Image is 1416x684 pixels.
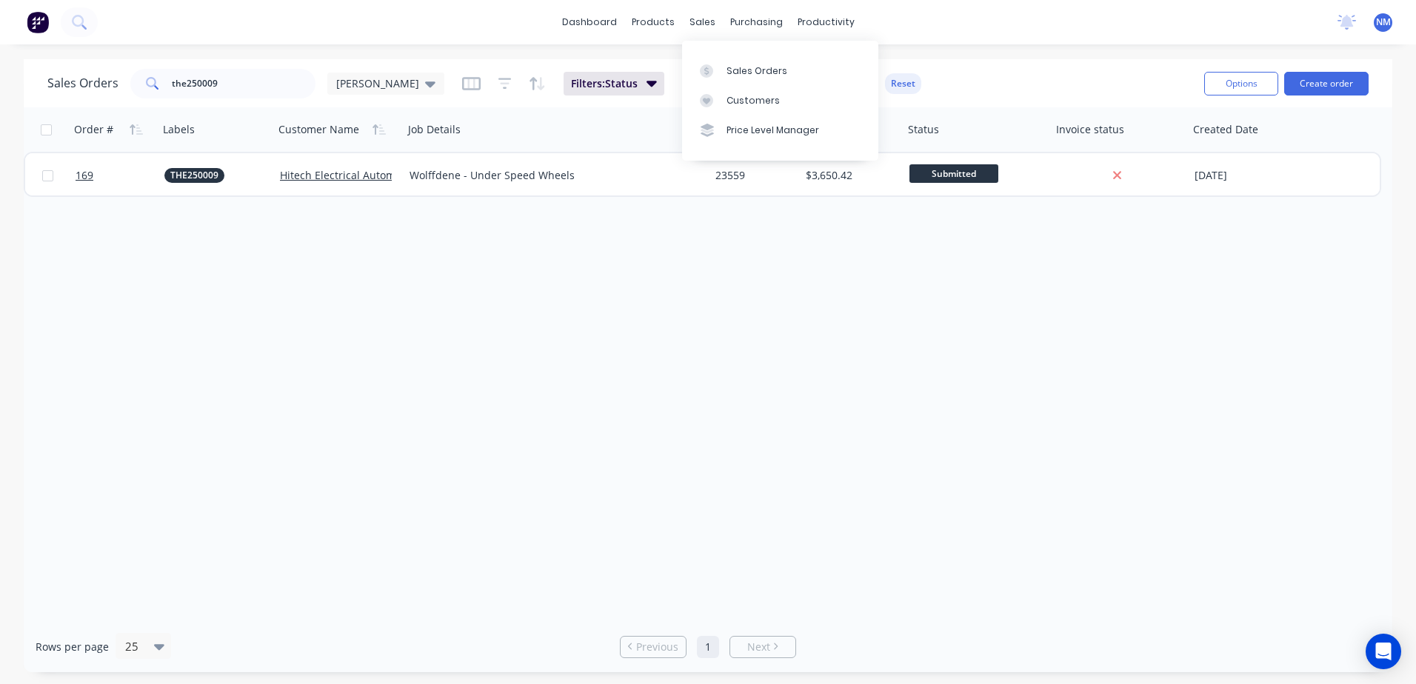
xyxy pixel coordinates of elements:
input: Search... [172,69,316,98]
a: Next page [730,640,795,654]
img: Factory [27,11,49,33]
a: Previous page [621,640,686,654]
button: Filters:Status [564,72,664,95]
a: dashboard [555,11,624,33]
span: THE250009 [170,168,218,183]
button: Options [1204,72,1278,95]
span: Rows per page [36,640,109,654]
div: Labels [163,122,195,137]
div: Job Details [408,122,461,137]
a: Price Level Manager [682,115,878,145]
button: THE250009 [164,168,224,183]
div: sales [682,11,723,33]
a: Sales Orders [682,56,878,85]
div: 23559 [715,168,790,183]
a: Hitech Electrical Automation Pty Ltd [280,168,457,182]
h1: Sales Orders [47,76,118,90]
ul: Pagination [614,636,802,658]
span: NM [1376,16,1391,29]
div: Price Level Manager [727,124,819,137]
span: [PERSON_NAME] [336,76,419,91]
div: [DATE] [1195,168,1305,183]
span: Submitted [909,164,998,183]
span: Previous [636,640,678,654]
div: Invoice status [1056,122,1124,137]
div: $3,650.42 [806,168,893,183]
div: productivity [790,11,862,33]
a: Customers [682,86,878,115]
span: 169 [76,168,93,183]
div: purchasing [723,11,790,33]
div: Sales Orders [727,64,787,78]
div: Created Date [1193,122,1258,137]
div: Customers [727,94,780,107]
button: Reset [885,73,921,94]
div: Status [908,122,939,137]
div: products [624,11,682,33]
a: 169 [76,153,164,198]
div: Order # [74,122,113,137]
div: Open Intercom Messenger [1366,634,1401,669]
button: Create order [1284,72,1369,95]
div: Customer Name [278,122,359,137]
span: Next [747,640,770,654]
div: Wolffdene - Under Speed Wheels [410,168,689,183]
a: Page 1 is your current page [697,636,719,658]
span: Filters: Status [571,76,638,91]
